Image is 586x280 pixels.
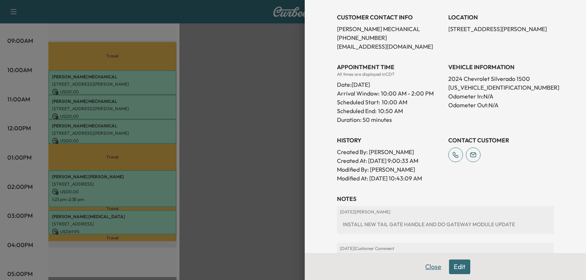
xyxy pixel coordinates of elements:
[337,13,442,22] h3: CUSTOMER CONTACT INFO
[420,260,446,274] button: Close
[337,156,442,165] p: Created At : [DATE] 9:00:33 AM
[448,25,554,33] p: [STREET_ADDRESS][PERSON_NAME]
[337,42,442,51] p: [EMAIL_ADDRESS][DOMAIN_NAME]
[448,13,554,22] h3: LOCATION
[337,98,380,107] p: Scheduled Start:
[337,136,442,145] h3: History
[378,107,403,115] p: 10:50 AM
[381,89,434,98] span: 10:00 AM - 2:00 PM
[337,115,442,124] p: Duration: 50 minutes
[448,63,554,71] h3: VEHICLE INFORMATION
[337,165,442,174] p: Modified By : [PERSON_NAME]
[337,89,442,98] p: Arrival Window:
[337,174,442,183] p: Modified At : [DATE] 10:43:09 AM
[448,92,554,101] p: Odometer In: N/A
[337,148,442,156] p: Created By : [PERSON_NAME]
[340,218,551,231] div: INSTALL NEW TAIL GATE HANDLE AND DO GATEWAY MODULE UPDATE
[448,83,554,92] p: [US_VEHICLE_IDENTIFICATION_NUMBER]
[448,74,554,83] p: 2024 Chevrolet Silverado 1500
[449,260,470,274] button: Edit
[337,63,442,71] h3: APPOINTMENT TIME
[340,209,551,215] p: [DATE] | [PERSON_NAME]
[337,71,442,77] div: All times are displayed in CDT
[337,33,442,42] p: [PHONE_NUMBER]
[448,101,554,109] p: Odometer Out: N/A
[382,98,407,107] p: 10:00 AM
[448,136,554,145] h3: CONTACT CUSTOMER
[337,194,554,203] h3: NOTES
[337,107,377,115] p: Scheduled End:
[337,25,442,33] p: [PERSON_NAME] MECHANICAL
[340,246,551,251] p: [DATE] | Customer Comment
[337,77,442,89] div: Date: [DATE]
